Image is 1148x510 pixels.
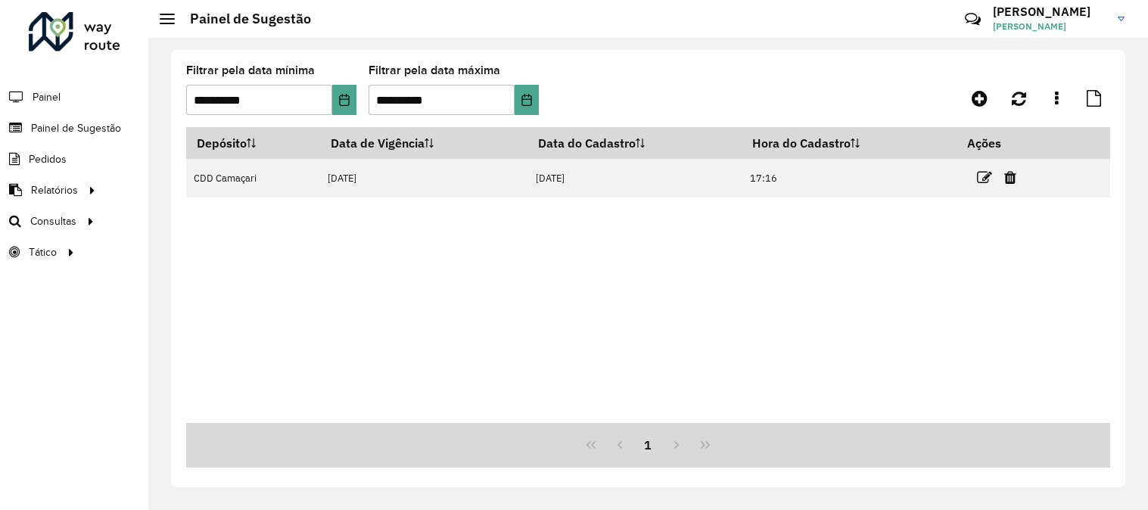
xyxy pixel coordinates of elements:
[527,127,742,159] th: Data do Cadastro
[186,127,320,159] th: Depósito
[742,159,957,197] td: 17:16
[634,431,663,459] button: 1
[320,127,527,159] th: Data de Vigência
[29,151,67,167] span: Pedidos
[993,20,1106,33] span: [PERSON_NAME]
[30,213,76,229] span: Consultas
[527,159,742,197] td: [DATE]
[332,85,356,115] button: Choose Date
[1004,167,1016,188] a: Excluir
[31,120,121,136] span: Painel de Sugestão
[186,61,315,79] label: Filtrar pela data mínima
[175,11,311,27] h2: Painel de Sugestão
[29,244,57,260] span: Tático
[369,61,500,79] label: Filtrar pela data máxima
[957,3,989,36] a: Contato Rápido
[320,159,527,197] td: [DATE]
[515,85,539,115] button: Choose Date
[977,167,992,188] a: Editar
[31,182,78,198] span: Relatórios
[957,127,1048,159] th: Ações
[33,89,61,105] span: Painel
[742,127,957,159] th: Hora do Cadastro
[993,5,1106,19] h3: [PERSON_NAME]
[186,159,320,197] td: CDD Camaçari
